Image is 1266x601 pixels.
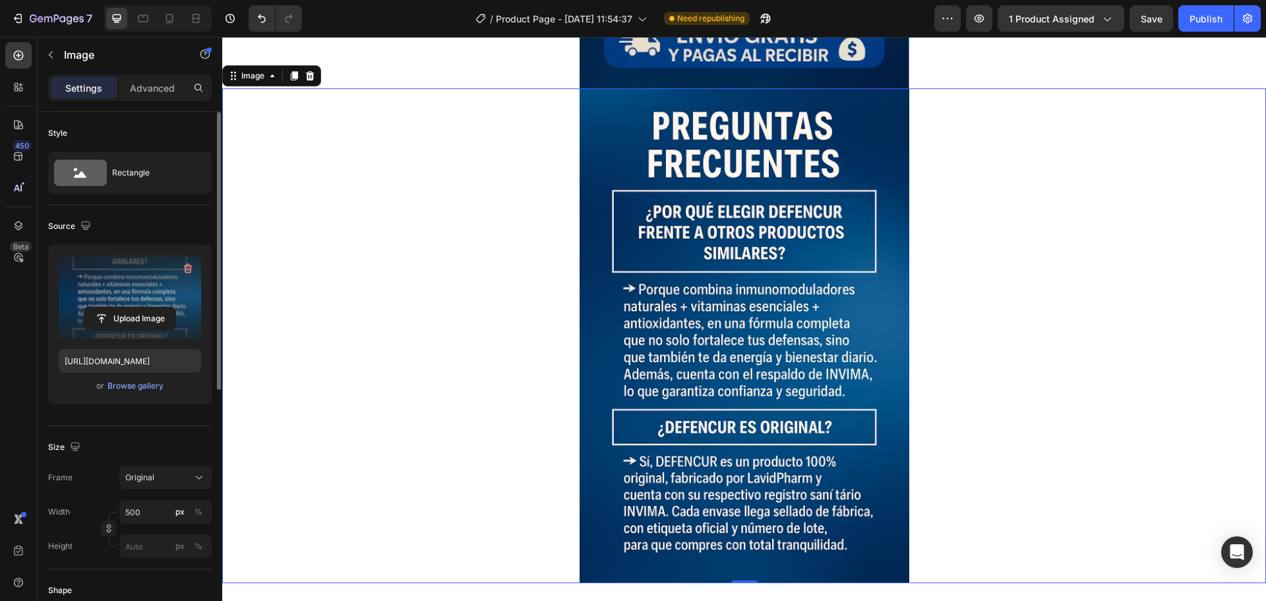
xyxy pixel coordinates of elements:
div: Palabras clave [155,78,210,86]
span: 1 product assigned [1009,12,1095,26]
img: logo_orange.svg [21,21,32,32]
div: Publish [1190,12,1222,26]
img: website_grey.svg [21,34,32,45]
span: Product Page - [DATE] 11:54:37 [496,12,632,26]
div: px [175,506,185,518]
div: % [195,506,202,518]
div: px [175,540,185,552]
div: Rectangle [112,158,193,188]
div: Size [48,439,83,457]
button: px [191,504,206,520]
div: Dominio [69,78,101,86]
input: https://example.com/image.jpg [59,349,201,373]
div: v 4.0.25 [37,21,65,32]
span: / [490,12,493,26]
button: 1 product assigned [998,5,1124,32]
label: Width [48,506,70,518]
iframe: Design area [222,37,1266,601]
span: Need republishing [677,13,744,24]
div: % [195,540,202,552]
button: % [172,504,188,520]
div: Beta [10,241,32,252]
div: Undo/Redo [249,5,302,32]
input: px% [119,534,212,558]
div: 450 [13,141,32,151]
button: Browse gallery [107,379,164,393]
span: or [96,378,104,394]
p: Advanced [130,81,175,95]
div: Source [48,218,94,236]
button: Publish [1178,5,1234,32]
img: gempages_537057418169811826-59c13790-1168-4cbb-aaae-47167a40652c.webp [357,51,687,546]
span: Original [125,472,154,484]
div: Dominio: [DOMAIN_NAME] [34,34,148,45]
img: tab_domain_overview_orange.svg [55,77,65,87]
button: 7 [5,5,98,32]
p: Image [64,47,176,63]
div: Shape [48,585,72,596]
div: Open Intercom Messenger [1221,536,1253,568]
p: Settings [65,81,102,95]
div: Style [48,127,67,139]
input: px% [119,500,212,524]
p: 7 [86,11,92,26]
button: Original [119,466,212,490]
button: px [191,538,206,554]
button: Save [1130,5,1173,32]
div: Image [16,33,45,45]
button: Upload Image [84,307,176,331]
button: % [172,538,188,554]
label: Height [48,540,73,552]
div: Browse gallery [107,380,164,392]
label: Frame [48,472,73,484]
img: tab_keywords_by_traffic_grey.svg [140,77,151,87]
span: Save [1141,13,1162,24]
